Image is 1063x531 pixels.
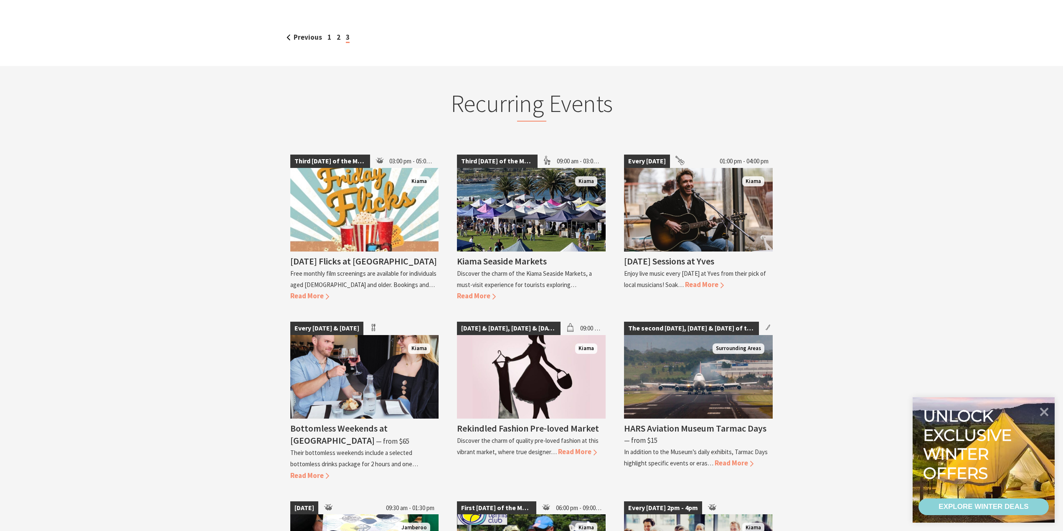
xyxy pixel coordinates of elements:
[290,269,436,289] p: Free monthly film screenings are available for individuals aged [DEMOGRAPHIC_DATA] and older. Boo...
[385,155,439,168] span: 03:00 pm - 05:00 pm
[457,422,599,434] h4: Rekindled Fashion Pre-loved Market
[457,501,536,515] span: First [DATE] of the Month
[742,176,764,187] span: Kiama
[624,269,766,289] p: Enjoy live music every [DATE] at Yves from their pick of local musicians! Soak…
[368,89,695,122] h2: Recurring Events
[624,155,670,168] span: Every [DATE]
[290,155,439,302] a: Third [DATE] of the Month 03:00 pm - 05:00 pm Kiama [DATE] Flicks at [GEOGRAPHIC_DATA] Free month...
[624,322,759,335] span: The second [DATE], [DATE] & [DATE] of the month
[457,269,592,289] p: Discover the charm of the Kiama Seaside Markets, a must-visit experience for tourists exploring…
[457,155,537,168] span: Third [DATE] of the Month
[457,155,606,302] a: Third [DATE] of the Month 09:00 am - 03:00 pm Kiama Seaside Market Kiama Kiama Seaside Markets Di...
[624,335,773,419] img: This air craft holds the record for non stop flight from London to Sydney. Record set in August 198
[575,176,597,187] span: Kiama
[327,33,331,42] a: 1
[576,322,606,335] span: 09:00 am
[376,437,409,446] span: ⁠— from $65
[624,501,702,515] span: Every [DATE] 2pm - 4pm
[552,501,606,515] span: 06:00 pm - 09:00 pm
[624,448,768,467] p: In addition to the Museum’s daily exhibits, Tarmac Days highlight specific events or eras…
[624,436,657,445] span: ⁠— from $15
[290,155,370,168] span: Third [DATE] of the Month
[290,322,363,335] span: Every [DATE] & [DATE]
[290,501,318,515] span: [DATE]
[715,458,753,467] span: Read More
[624,422,766,434] h4: HARS Aviation Museum Tarmac Days
[558,447,597,456] span: Read More
[290,322,439,481] a: Every [DATE] & [DATE] Couple dining with wine and grazing board laughing Kiama Bottomless Weekend...
[346,33,350,43] span: 3
[457,322,561,335] span: [DATE] & [DATE], [DATE] & [DATE]
[408,343,430,354] span: Kiama
[337,33,340,42] a: 2
[290,335,439,419] img: Couple dining with wine and grazing board laughing
[457,322,606,481] a: [DATE] & [DATE], [DATE] & [DATE] 09:00 am fashion Kiama Rekindled Fashion Pre-loved Market Discov...
[382,501,439,515] span: 09:30 am - 01:30 pm
[715,155,773,168] span: 01:00 pm - 04:00 pm
[575,343,597,354] span: Kiama
[457,255,547,267] h4: Kiama Seaside Markets
[553,155,606,168] span: 09:00 am - 03:00 pm
[290,449,418,468] p: Their bottomless weekends include a selected bottomless drinks package for 2 hours and one…
[939,498,1028,515] div: EXPLORE WINTER DEALS
[918,498,1049,515] a: EXPLORE WINTER DEALS
[685,280,724,289] span: Read More
[624,168,773,252] img: James Burton
[923,407,1015,483] div: Unlock exclusive winter offers
[457,437,599,456] p: Discover the charm of quality pre-loved fashion at this vibrant market, where true designer…
[624,322,773,481] a: The second [DATE], [DATE] & [DATE] of the month This air craft holds the record for non stop flig...
[457,291,496,300] span: Read More
[713,343,764,354] span: Surrounding Areas
[457,168,606,252] img: Kiama Seaside Market
[290,291,329,300] span: Read More
[408,176,430,187] span: Kiama
[624,255,714,267] h4: [DATE] Sessions at Yves
[290,422,388,446] h4: Bottomless Weekends at [GEOGRAPHIC_DATA]
[290,255,437,267] h4: [DATE] Flicks at [GEOGRAPHIC_DATA]
[457,335,606,419] img: fashion
[290,471,329,480] span: Read More
[624,155,773,302] a: Every [DATE] 01:00 pm - 04:00 pm James Burton Kiama [DATE] Sessions at Yves Enjoy live music ever...
[287,33,322,42] a: Previous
